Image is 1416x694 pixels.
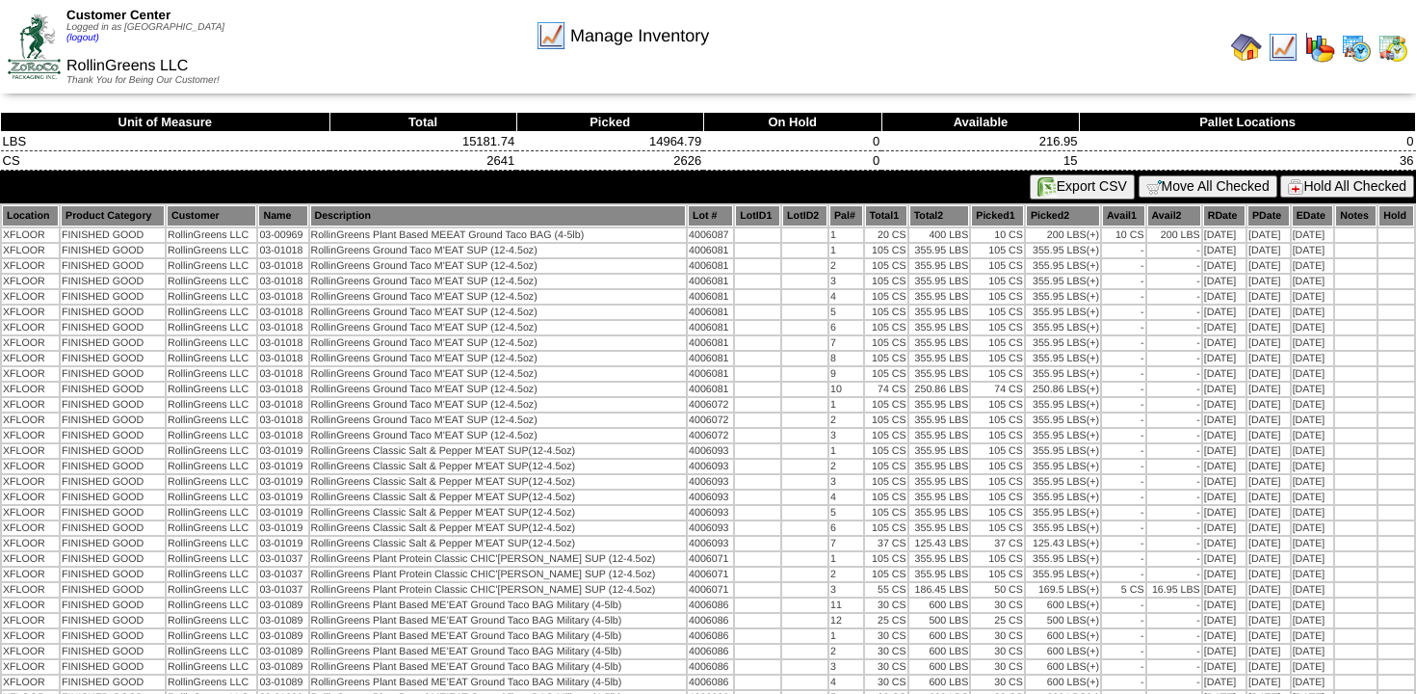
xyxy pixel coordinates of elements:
[1026,429,1100,442] td: 355.95 LBS
[1292,321,1334,334] td: [DATE]
[1203,244,1246,257] td: [DATE]
[66,58,188,74] span: RollinGreens LLC
[1087,260,1099,272] div: (+)
[61,275,165,288] td: FINISHED GOOD
[329,132,516,151] td: 15181.74
[1087,353,1099,364] div: (+)
[1102,275,1145,288] td: -
[61,290,165,304] td: FINISHED GOOD
[829,429,863,442] td: 3
[688,275,733,288] td: 4006081
[258,352,307,365] td: 03-01018
[971,244,1024,257] td: 105 CS
[2,290,59,304] td: XFLOOR
[865,275,907,288] td: 105 CS
[167,244,256,257] td: RollinGreens LLC
[258,290,307,304] td: 03-01018
[2,205,59,227] th: Location
[881,151,1079,171] td: 15
[258,444,307,458] td: 03-01019
[2,275,59,288] td: XFLOOR
[1378,205,1414,227] th: Hold
[829,275,863,288] td: 3
[1247,429,1290,442] td: [DATE]
[1247,321,1290,334] td: [DATE]
[1102,228,1145,242] td: 10 CS
[258,306,307,319] td: 03-01018
[1,151,330,171] td: CS
[516,151,703,171] td: 2626
[1341,32,1372,63] img: calendarprod.gif
[167,429,256,442] td: RollinGreens LLC
[829,352,863,365] td: 8
[1203,352,1246,365] td: [DATE]
[688,383,733,396] td: 4006081
[909,414,970,427] td: 355.95 LBS
[865,306,907,319] td: 105 CS
[2,367,59,381] td: XFLOOR
[865,259,907,273] td: 105 CS
[258,259,307,273] td: 03-01018
[971,367,1024,381] td: 105 CS
[2,321,59,334] td: XFLOOR
[1304,32,1335,63] img: graph.gif
[909,321,970,334] td: 355.95 LBS
[1147,275,1201,288] td: -
[1292,414,1334,427] td: [DATE]
[2,429,59,442] td: XFLOOR
[688,414,733,427] td: 4006072
[1026,352,1100,365] td: 355.95 LBS
[881,113,1079,132] th: Available
[865,228,907,242] td: 20 CS
[1087,368,1099,380] div: (+)
[688,352,733,365] td: 4006081
[258,228,307,242] td: 03-00969
[1247,414,1290,427] td: [DATE]
[909,429,970,442] td: 355.95 LBS
[1147,429,1201,442] td: -
[1292,383,1334,396] td: [DATE]
[688,205,733,227] th: Lot #
[167,275,256,288] td: RollinGreens LLC
[1102,306,1145,319] td: -
[1102,398,1145,412] td: -
[1203,414,1246,427] td: [DATE]
[1037,177,1057,197] img: excel.gif
[1087,384,1099,395] div: (+)
[1292,398,1334,412] td: [DATE]
[2,244,59,257] td: XFLOOR
[1147,321,1201,334] td: -
[61,306,165,319] td: FINISHED GOOD
[909,367,970,381] td: 355.95 LBS
[1146,179,1162,195] img: cart.gif
[61,367,165,381] td: FINISHED GOOD
[258,321,307,334] td: 03-01018
[167,259,256,273] td: RollinGreens LLC
[971,429,1024,442] td: 105 CS
[688,336,733,350] td: 4006081
[1147,306,1201,319] td: -
[1147,336,1201,350] td: -
[1147,259,1201,273] td: -
[1292,336,1334,350] td: [DATE]
[829,228,863,242] td: 1
[2,398,59,412] td: XFLOOR
[1026,228,1100,242] td: 200 LBS
[1147,205,1201,227] th: Avail2
[258,205,307,227] th: Name
[1102,429,1145,442] td: -
[865,414,907,427] td: 105 CS
[536,20,566,51] img: line_graph.gif
[688,398,733,412] td: 4006072
[1247,205,1290,227] th: PDate
[167,352,256,365] td: RollinGreens LLC
[1026,414,1100,427] td: 355.95 LBS
[909,275,970,288] td: 355.95 LBS
[310,444,687,458] td: RollinGreens Classic Salt & Pepper M'EAT SUP(12-4.5oz)
[167,383,256,396] td: RollinGreens LLC
[258,336,307,350] td: 03-01018
[1139,175,1277,198] button: Move All Checked
[167,321,256,334] td: RollinGreens LLC
[8,14,61,79] img: ZoRoCo_Logo(Green%26Foil)%20jpg.webp
[1247,336,1290,350] td: [DATE]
